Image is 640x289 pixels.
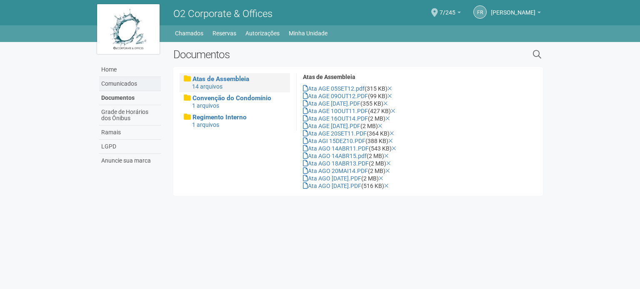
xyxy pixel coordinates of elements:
[303,175,361,182] a: Ata AGO [DATE].PDF
[99,77,161,91] a: Comunicados
[303,123,360,129] a: Ata AGE [DATE].PDF
[303,167,537,175] div: (2 MB)
[387,85,392,92] a: Excluir
[384,153,389,159] a: Excluir
[184,114,286,128] a: Regimento Interno 1 arquivos
[303,100,537,107] div: (355 KB)
[303,183,361,189] a: Ata AGO [DATE].PDF
[303,152,537,160] div: (2 MB)
[383,100,388,107] a: Excluir
[99,63,161,77] a: Home
[303,115,537,122] div: (2 MB)
[473,5,487,19] a: FR
[192,121,286,128] div: 1 arquivos
[303,122,537,130] div: (2 MB)
[245,27,280,39] a: Autorizações
[440,1,455,16] span: 7/245
[289,27,327,39] a: Minha Unidade
[99,126,161,140] a: Ramais
[303,85,365,92] a: Ata AGE 05SET12.pdf
[303,182,537,190] div: (516 KB)
[303,168,368,174] a: Ata AGO 20MAI14.PDF
[97,4,160,54] img: logo.jpg
[303,130,537,137] div: (364 KB)
[303,130,367,137] a: Ata AGE 20SET11.PDF
[173,8,272,20] span: O2 Corporate & Offices
[303,92,537,100] div: (99 KB)
[99,105,161,126] a: Grade de Horários dos Ônibus
[386,160,391,167] a: Excluir
[303,100,360,107] a: Ata AGE [DATE].PDF
[184,75,286,90] a: Atas de Assembleia 14 arquivos
[303,85,537,92] div: (315 KB)
[99,154,161,168] a: Anuncie sua marca
[303,138,365,144] a: Ata AGI 15DEZ10.PDF
[303,74,355,80] strong: Atas de Assembleia
[184,94,286,109] a: Convenção do Condomínio 1 arquivos
[303,115,368,122] a: Ata AGE 16OUT14.PDF
[440,10,461,17] a: 7/245
[175,27,203,39] a: Chamados
[212,27,236,39] a: Reservas
[385,168,390,174] a: Excluir
[192,83,286,90] div: 14 arquivos
[192,94,271,102] span: Convenção do Condomínio
[491,1,535,16] span: FRANCI RODRIGUES
[385,115,390,122] a: Excluir
[303,107,537,115] div: (427 KB)
[387,93,392,99] a: Excluir
[192,102,286,109] div: 1 arquivos
[303,175,537,182] div: (2 MB)
[99,140,161,154] a: LGPD
[384,183,389,189] a: Excluir
[378,123,382,129] a: Excluir
[303,160,537,167] div: (2 MB)
[173,48,447,61] h2: Documentos
[192,75,249,83] span: Atas de Assembleia
[303,160,369,167] a: Ata AGO 18ABR13.PDF
[379,175,383,182] a: Excluir
[192,114,247,121] span: Regimento Interno
[491,10,541,17] a: [PERSON_NAME]
[390,130,394,137] a: Excluir
[99,91,161,105] a: Documentos
[303,145,369,152] a: Ata AGO 14ABR11.PDF
[391,108,395,114] a: Excluir
[303,108,368,114] a: Ata AGE 10OUT11.PDF
[388,138,393,144] a: Excluir
[392,145,396,152] a: Excluir
[303,137,537,145] div: (388 KB)
[303,145,537,152] div: (543 KB)
[303,93,368,99] a: Ata AGE 09OUT12.PDF
[303,153,367,159] a: Ata AGO 14ABR15.pdf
